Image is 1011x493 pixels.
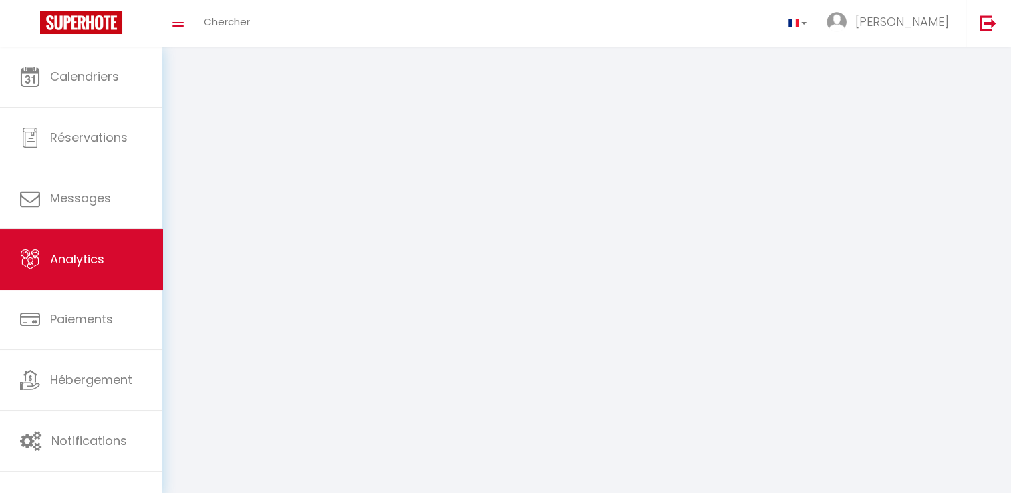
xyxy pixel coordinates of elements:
span: Chercher [204,15,250,29]
span: Hébergement [50,371,132,388]
span: [PERSON_NAME] [855,13,949,30]
span: Calendriers [50,68,119,85]
span: Messages [50,190,111,206]
img: Super Booking [40,11,122,34]
span: Notifications [51,432,127,449]
span: Analytics [50,251,104,267]
img: ... [827,12,847,32]
span: Réservations [50,129,128,146]
span: Paiements [50,311,113,327]
img: logout [980,15,996,31]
